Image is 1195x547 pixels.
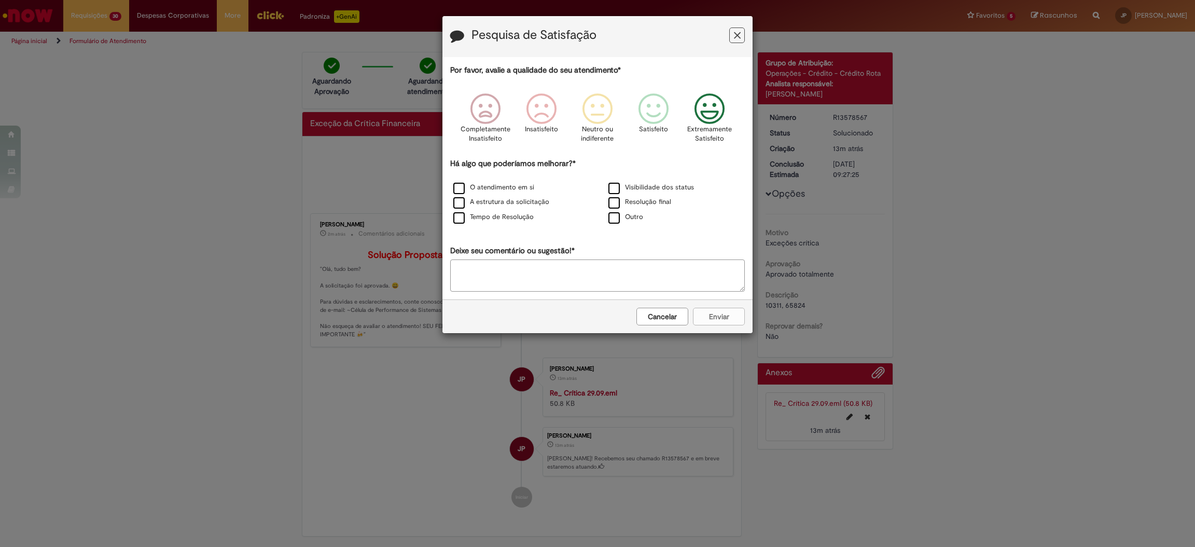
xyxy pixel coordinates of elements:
[450,65,621,76] label: Por favor, avalie a qualidade do seu atendimento*
[627,86,680,157] div: Satisfeito
[639,125,668,134] p: Satisfeito
[683,86,736,157] div: Extremamente Satisfeito
[453,183,534,193] label: O atendimento em si
[458,86,511,157] div: Completamente Insatisfeito
[453,197,549,207] label: A estrutura da solicitação
[608,197,671,207] label: Resolução final
[687,125,732,144] p: Extremamente Satisfeito
[608,183,694,193] label: Visibilidade dos status
[515,86,568,157] div: Insatisfeito
[450,158,745,225] div: Há algo que poderíamos melhorar?*
[571,86,624,157] div: Neutro ou indiferente
[471,29,596,42] label: Pesquisa de Satisfação
[450,245,575,256] label: Deixe seu comentário ou sugestão!*
[461,125,510,144] p: Completamente Insatisfeito
[636,308,688,325] button: Cancelar
[608,212,643,222] label: Outro
[453,212,534,222] label: Tempo de Resolução
[579,125,616,144] p: Neutro ou indiferente
[525,125,558,134] p: Insatisfeito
